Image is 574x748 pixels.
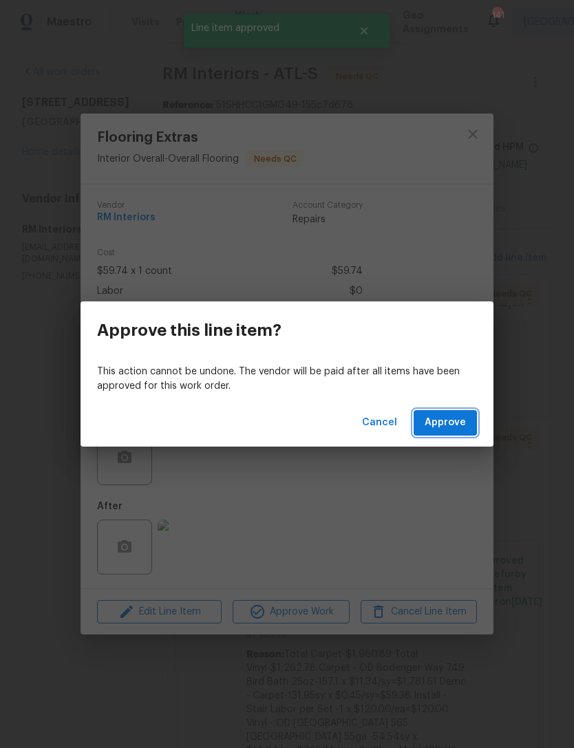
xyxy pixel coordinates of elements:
[97,365,477,394] p: This action cannot be undone. The vendor will be paid after all items have been approved for this...
[357,410,403,436] button: Cancel
[414,410,477,436] button: Approve
[425,414,466,431] span: Approve
[362,414,397,431] span: Cancel
[97,321,281,340] h3: Approve this line item?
